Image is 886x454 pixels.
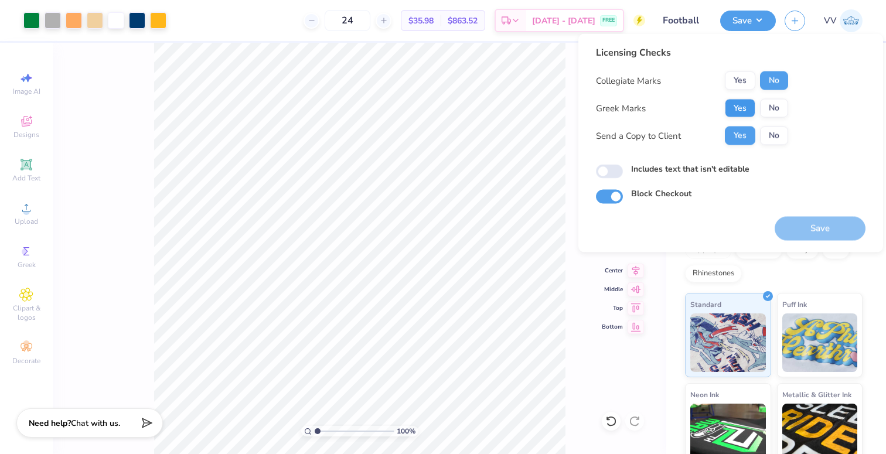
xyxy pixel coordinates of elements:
[6,303,47,322] span: Clipart & logos
[760,99,788,118] button: No
[397,426,415,436] span: 100 %
[13,87,40,96] span: Image AI
[654,9,711,32] input: Untitled Design
[596,46,788,60] div: Licensing Checks
[690,298,721,310] span: Standard
[12,356,40,366] span: Decorate
[690,313,766,372] img: Standard
[71,418,120,429] span: Chat with us.
[325,10,370,31] input: – –
[824,14,837,28] span: VV
[725,71,755,90] button: Yes
[13,130,39,139] span: Designs
[782,298,807,310] span: Puff Ink
[12,173,40,183] span: Add Text
[18,260,36,269] span: Greek
[596,101,646,115] div: Greek Marks
[596,74,661,87] div: Collegiate Marks
[602,323,623,331] span: Bottom
[782,313,858,372] img: Puff Ink
[631,163,749,175] label: Includes text that isn't editable
[685,265,742,282] div: Rhinestones
[602,285,623,293] span: Middle
[408,15,434,27] span: $35.98
[15,217,38,226] span: Upload
[760,127,788,145] button: No
[782,388,851,401] span: Metallic & Glitter Ink
[720,11,776,31] button: Save
[725,127,755,145] button: Yes
[448,15,478,27] span: $863.52
[760,71,788,90] button: No
[631,187,691,200] label: Block Checkout
[602,16,615,25] span: FREE
[532,15,595,27] span: [DATE] - [DATE]
[840,9,863,32] img: Via Villanueva
[29,418,71,429] strong: Need help?
[725,99,755,118] button: Yes
[602,304,623,312] span: Top
[602,267,623,275] span: Center
[690,388,719,401] span: Neon Ink
[596,129,681,142] div: Send a Copy to Client
[824,9,863,32] a: VV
